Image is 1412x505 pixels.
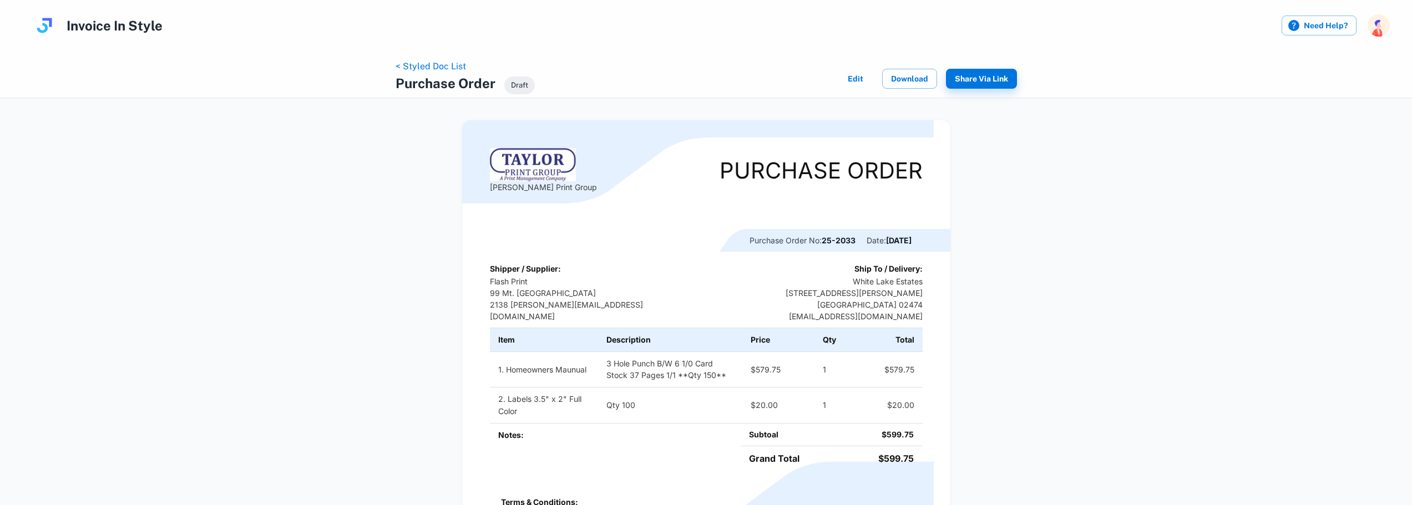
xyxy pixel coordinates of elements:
td: $20.00 [742,387,814,423]
td: Subtoal [741,423,828,446]
td: $599.75 [828,423,922,446]
td: $20.00 [850,387,922,423]
td: 3 Hole Punch B/W 6 1/0 Card Stock 37 Pages 1/1 **Qty 150** [598,351,742,387]
button: Share via Link [946,69,1017,89]
button: Download [882,69,937,89]
td: 2. Labels 3.5" x 2" Full Color [490,387,598,423]
div: [PERSON_NAME] Print Group [490,148,597,193]
td: 1 [814,351,851,387]
b: Notes: [498,430,524,440]
td: $579.75 [850,351,922,387]
p: White Lake Estates [STREET_ADDRESS][PERSON_NAME] [GEOGRAPHIC_DATA] 02474 [EMAIL_ADDRESS][DOMAIN_N... [786,276,923,322]
th: Total [850,328,922,352]
p: Flash Print 99 Mt. [GEOGRAPHIC_DATA] 2138 [PERSON_NAME][EMAIL_ADDRESS][DOMAIN_NAME] [490,276,663,322]
img: logo.svg [33,14,55,37]
td: 1 [814,387,851,423]
td: $599.75 [828,446,922,471]
div: Purchase Order [720,160,923,182]
img: Logo [490,148,576,181]
h4: Purchase Order [396,73,495,93]
th: Qty [814,328,851,352]
td: Qty 100 [598,387,742,423]
th: Price [742,328,814,352]
td: 1. Homeowners Maunual [490,351,598,387]
b: Ship To / Delivery: [854,264,923,273]
th: Description [598,328,742,352]
label: Need Help? [1282,16,1357,35]
td: $579.75 [742,351,814,387]
h4: Invoice In Style [67,16,163,35]
th: Item [490,328,598,352]
img: photoURL [1368,14,1390,37]
nav: breadcrumb [396,60,535,73]
span: Draft [504,80,535,91]
b: Shipper / Supplier: [490,264,561,273]
a: < Styled Doc List [396,61,466,72]
td: Grand Total [741,446,828,471]
button: Edit [838,69,873,89]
